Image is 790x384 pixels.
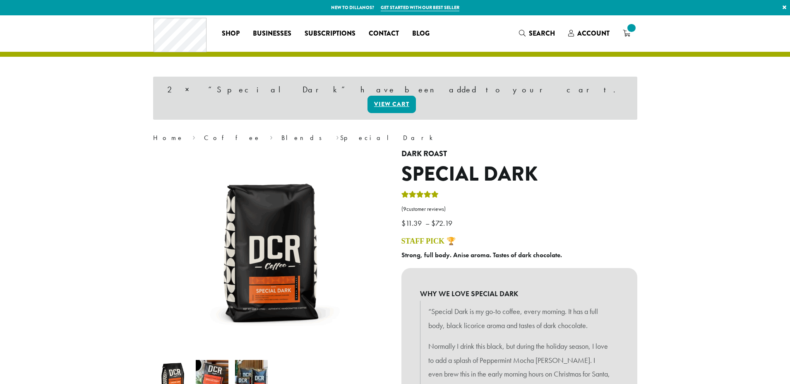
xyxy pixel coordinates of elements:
span: Account [577,29,610,38]
a: Search [512,27,562,40]
a: Shop [215,27,246,40]
span: 9 [403,205,406,213]
span: Subscriptions [305,29,355,39]
bdi: 11.39 [401,218,424,228]
span: Shop [222,29,240,39]
a: Home [153,133,184,142]
span: Search [529,29,555,38]
p: “Special Dark is my go-to coffee, every morning. It has a full body, black licorice aroma and tas... [428,304,610,333]
span: $ [401,218,406,228]
h4: Dark Roast [401,150,637,159]
a: (9customer reviews) [401,205,637,213]
span: › [270,130,273,143]
span: – [425,218,430,228]
span: Contact [369,29,399,39]
div: 2 × “Special Dark” have been added to your cart. [153,77,637,120]
span: › [192,130,195,143]
span: Blog [412,29,430,39]
div: Rated 5.00 out of 5 [401,190,439,202]
b: WHY WE LOVE SPECIAL DARK [420,287,619,301]
bdi: 72.19 [431,218,454,228]
img: DCR 5lb Special Dark Stock [168,150,375,357]
nav: Breadcrumb [153,133,637,143]
a: STAFF PICK 🏆 [401,237,456,245]
a: Get started with our best seller [381,4,459,11]
a: View cart [367,96,416,113]
span: › [336,130,339,143]
a: Coffee [204,133,261,142]
a: Blends [281,133,327,142]
span: Businesses [253,29,291,39]
b: Strong, full body. Anise aroma. Tastes of dark chocolate. [401,251,562,259]
span: $ [431,218,435,228]
h1: Special Dark [401,162,637,186]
